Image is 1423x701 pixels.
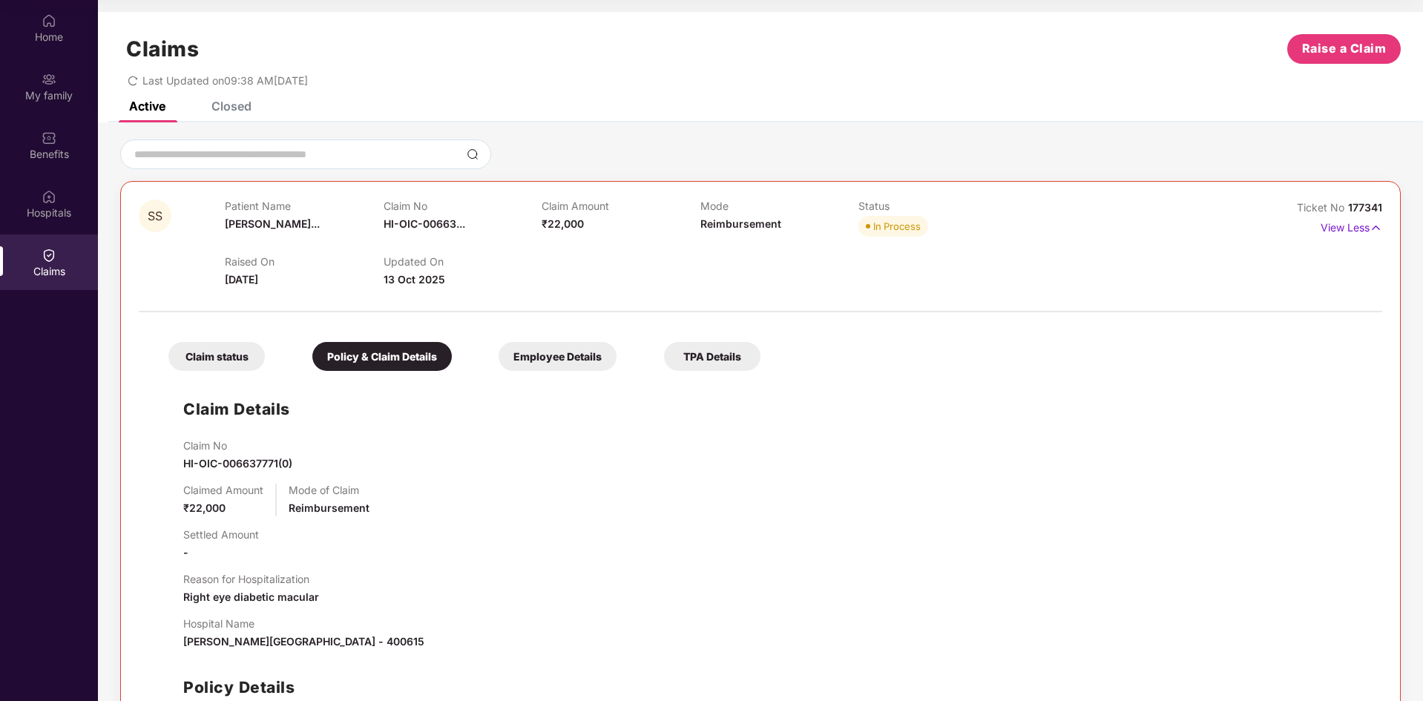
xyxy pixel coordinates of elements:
div: Closed [211,99,252,113]
span: [PERSON_NAME]... [225,217,320,230]
h1: Policy Details [183,675,295,700]
p: Mode of Claim [289,484,369,496]
span: Right eye diabetic macular [183,590,319,603]
span: SS [148,210,162,223]
span: Reimbursement [700,217,781,230]
span: Reimbursement [289,501,369,514]
p: Status [858,200,1016,212]
h1: Claim Details [183,397,290,421]
p: Claim No [384,200,542,212]
span: HI-OIC-00663... [384,217,465,230]
img: svg+xml;base64,PHN2ZyBpZD0iSG9tZSIgeG1sbnM9Imh0dHA6Ly93d3cudzMub3JnLzIwMDAvc3ZnIiB3aWR0aD0iMjAiIG... [42,13,56,28]
div: In Process [873,219,921,234]
span: redo [128,74,138,87]
p: Reason for Hospitalization [183,573,319,585]
p: Settled Amount [183,528,259,541]
p: Raised On [225,255,383,268]
button: Raise a Claim [1287,34,1401,64]
p: Patient Name [225,200,383,212]
p: Claim No [183,439,292,452]
div: Claim status [168,342,265,371]
p: Claim Amount [542,200,700,212]
div: TPA Details [664,342,760,371]
span: Last Updated on 09:38 AM[DATE] [142,74,308,87]
p: View Less [1321,216,1382,236]
span: [PERSON_NAME][GEOGRAPHIC_DATA] - 400615 [183,635,424,648]
span: 177341 [1348,201,1382,214]
img: svg+xml;base64,PHN2ZyBpZD0iSG9zcGl0YWxzIiB4bWxucz0iaHR0cDovL3d3dy53My5vcmcvMjAwMC9zdmciIHdpZHRoPS... [42,189,56,204]
span: ₹22,000 [542,217,584,230]
p: Updated On [384,255,542,268]
img: svg+xml;base64,PHN2ZyBpZD0iQmVuZWZpdHMiIHhtbG5zPSJodHRwOi8vd3d3LnczLm9yZy8yMDAwL3N2ZyIgd2lkdGg9Ij... [42,131,56,145]
img: svg+xml;base64,PHN2ZyBpZD0iQ2xhaW0iIHhtbG5zPSJodHRwOi8vd3d3LnczLm9yZy8yMDAwL3N2ZyIgd2lkdGg9IjIwIi... [42,248,56,263]
p: Hospital Name [183,617,424,630]
span: Raise a Claim [1302,39,1387,58]
span: ₹22,000 [183,501,226,514]
p: Mode [700,200,858,212]
span: Ticket No [1297,201,1348,214]
span: HI-OIC-006637771(0) [183,457,292,470]
img: svg+xml;base64,PHN2ZyBpZD0iU2VhcmNoLTMyeDMyIiB4bWxucz0iaHR0cDovL3d3dy53My5vcmcvMjAwMC9zdmciIHdpZH... [467,148,479,160]
p: Claimed Amount [183,484,263,496]
img: svg+xml;base64,PHN2ZyB4bWxucz0iaHR0cDovL3d3dy53My5vcmcvMjAwMC9zdmciIHdpZHRoPSIxNyIgaGVpZ2h0PSIxNy... [1370,220,1382,236]
span: [DATE] [225,273,258,286]
img: svg+xml;base64,PHN2ZyB3aWR0aD0iMjAiIGhlaWdodD0iMjAiIHZpZXdCb3g9IjAgMCAyMCAyMCIgZmlsbD0ibm9uZSIgeG... [42,72,56,87]
h1: Claims [126,36,199,62]
div: Employee Details [499,342,617,371]
span: - [183,546,188,559]
div: Active [129,99,165,113]
div: Policy & Claim Details [312,342,452,371]
span: 13 Oct 2025 [384,273,445,286]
